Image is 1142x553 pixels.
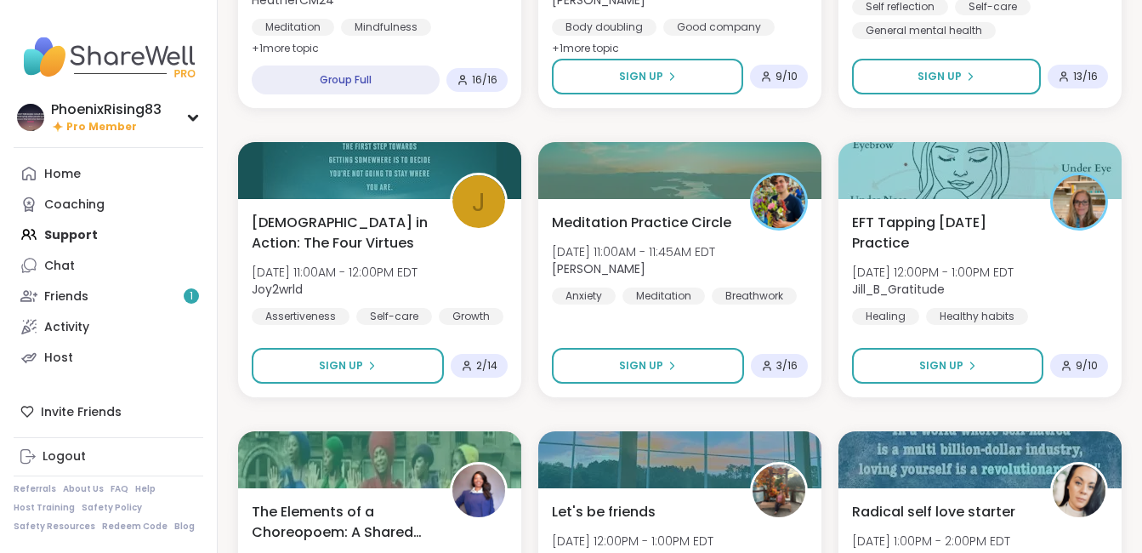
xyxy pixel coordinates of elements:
[252,502,431,543] span: The Elements of a Choreopoem: A Shared Healing
[552,243,715,260] span: [DATE] 11:00AM - 11:45AM EDT
[852,533,1010,550] span: [DATE] 1:00PM - 2:00PM EDT
[552,288,616,305] div: Anxiety
[252,213,431,254] span: [DEMOGRAPHIC_DATA] in Action: The Four Virtues
[1053,175,1105,228] img: Jill_B_Gratitude
[552,260,645,277] b: [PERSON_NAME]
[44,350,73,367] div: Host
[44,197,105,214] div: Coaching
[852,308,919,325] div: Healing
[66,120,137,134] span: Pro Member
[852,502,1015,522] span: Radical self love starter
[852,264,1014,281] span: [DATE] 12:00PM - 1:00PM EDT
[552,502,656,522] span: Let's be friends
[14,250,203,281] a: Chat
[439,308,503,325] div: Growth
[472,182,486,222] span: J
[14,158,203,189] a: Home
[190,289,193,304] span: 1
[452,465,505,517] img: NaAlSi2O6
[476,359,497,373] span: 2 / 14
[252,19,334,36] div: Meditation
[852,281,945,298] b: Jill_B_Gratitude
[135,483,156,495] a: Help
[776,359,798,373] span: 3 / 16
[918,69,962,84] span: Sign Up
[852,213,1031,254] span: EFT Tapping [DATE] Practice
[111,483,128,495] a: FAQ
[43,448,86,465] div: Logout
[17,104,44,131] img: PhoenixRising83
[1076,359,1098,373] span: 9 / 10
[753,175,805,228] img: Nicholas
[14,396,203,427] div: Invite Friends
[552,348,744,384] button: Sign Up
[619,69,663,84] span: Sign Up
[51,100,162,119] div: PhoenixRising83
[852,348,1043,384] button: Sign Up
[14,442,203,472] a: Logout
[552,59,743,94] button: Sign Up
[341,19,431,36] div: Mindfulness
[356,308,432,325] div: Self-care
[14,189,203,219] a: Coaching
[919,358,963,373] span: Sign Up
[14,342,203,373] a: Host
[712,288,797,305] div: Breathwork
[44,258,75,275] div: Chat
[63,483,104,495] a: About Us
[82,502,142,514] a: Safety Policy
[926,308,1028,325] div: Healthy habits
[14,27,203,87] img: ShareWell Nav Logo
[552,533,713,550] span: [DATE] 12:00PM - 1:00PM EDT
[44,166,81,183] div: Home
[552,213,731,233] span: Meditation Practice Circle
[252,348,444,384] button: Sign Up
[14,311,203,342] a: Activity
[622,288,705,305] div: Meditation
[852,59,1041,94] button: Sign Up
[102,521,168,533] a: Redeem Code
[252,308,349,325] div: Assertiveness
[319,358,363,373] span: Sign Up
[14,502,75,514] a: Host Training
[619,358,663,373] span: Sign Up
[1073,70,1098,83] span: 13 / 16
[552,19,656,36] div: Body doubling
[472,73,497,87] span: 16 / 16
[14,483,56,495] a: Referrals
[852,22,996,39] div: General mental health
[44,319,89,336] div: Activity
[44,288,88,305] div: Friends
[663,19,775,36] div: Good company
[252,281,303,298] b: Joy2wrld
[252,66,440,94] div: Group Full
[1053,465,1105,517] img: KindLiz
[14,521,95,533] a: Safety Resources
[174,521,195,533] a: Blog
[252,264,418,281] span: [DATE] 11:00AM - 12:00PM EDT
[14,281,203,311] a: Friends1
[776,70,798,83] span: 9 / 10
[753,465,805,517] img: pipishay2olivia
